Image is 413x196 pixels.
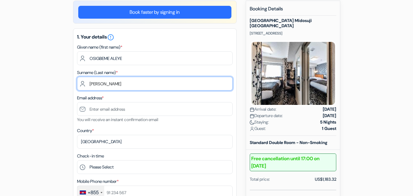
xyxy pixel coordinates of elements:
strong: 1 Guest [322,125,336,132]
span: Arrival date: [250,106,276,113]
img: calendar.svg [250,107,254,112]
p: [STREET_ADDRESS] [250,31,336,36]
b: Standard Double Room - Non-Smoking [250,140,327,145]
img: calendar.svg [250,114,254,118]
strong: [DATE] [323,113,336,119]
a: Book faster by signing in [78,6,231,19]
span: Staying: [250,119,269,125]
h5: [GEOGRAPHIC_DATA] Midosuji [GEOGRAPHIC_DATA] [250,18,336,28]
div: Total price: [250,176,270,183]
label: Surname (Last name) [77,69,118,76]
label: Check-in time [77,153,104,159]
i: error_outline [107,34,114,41]
div: US$1,183.32 [315,176,336,183]
img: moon.svg [250,120,254,125]
label: Given name (first name) [77,44,122,50]
h5: Booking Details [250,6,336,16]
a: error_outline [107,34,114,40]
label: Country [77,128,94,134]
small: You will receive an instant confirmation email [77,117,158,122]
span: Guest: [250,125,266,132]
span: Departure date: [250,113,283,119]
label: Email address [77,95,104,101]
strong: [DATE] [323,106,336,113]
h5: 1. Your details [77,34,233,41]
input: Enter last name [77,77,233,91]
strong: 5 Nights [320,119,336,125]
b: Free cancellation until 17:00 on [DATE] [250,153,336,171]
input: Enter email address [77,102,233,116]
input: Enter first name [77,51,233,65]
img: user_icon.svg [250,127,254,131]
label: Mobile Phone number [77,178,119,185]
